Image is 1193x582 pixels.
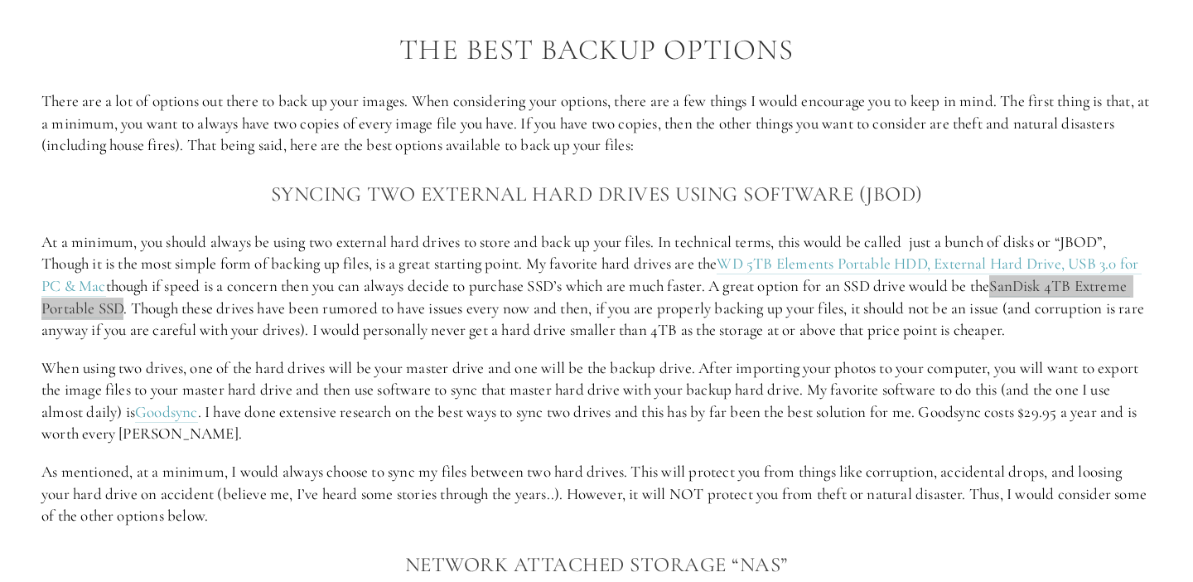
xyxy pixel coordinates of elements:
p: When using two drives, one of the hard drives will be your master drive and one will be the backu... [41,357,1152,445]
p: As mentioned, at a minimum, I would always choose to sync my files between two hard drives. This ... [41,461,1152,527]
a: WD 5TB Elements Portable HDD, External Hard Drive, USB 3.0 for PC & Mac [41,254,1142,297]
p: There are a lot of options out there to back up your images. When considering your options, there... [41,90,1152,157]
h3: Network Attached Storage “NAS” [41,548,1152,581]
a: Goodsync [135,402,198,423]
h3: Syncing two external hard drives using software (JBOD) [41,177,1152,211]
p: At a minimum, you should always be using two external hard drives to store and back up your files... [41,231,1152,342]
h2: The Best Backup Options [41,34,1152,66]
